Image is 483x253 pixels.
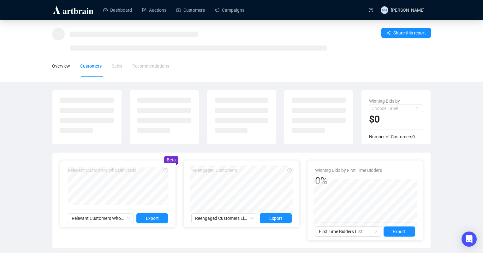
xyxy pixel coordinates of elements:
img: logo [52,5,94,15]
div: Open Intercom Messenger [462,232,477,247]
span: Winning Bids by First Time Bidders [315,168,382,173]
div: Recommendations [132,63,169,69]
a: Campaigns [215,2,244,18]
span: Winning Bids by [369,99,400,104]
span: share-alt [386,31,391,35]
span: Reengaged Customers List [195,214,253,223]
div: Customers [80,63,102,69]
a: Auctions [142,2,166,18]
span: NM [382,7,387,12]
button: Export [384,226,415,237]
h2: $0 [369,113,423,125]
span: Export [393,228,406,235]
span: Number of Customers 0 [369,134,415,139]
span: Beta [167,157,176,162]
span: Share this report [393,29,426,36]
button: Export [136,213,168,223]
button: Export [260,213,291,223]
div: 0% [315,175,382,187]
span: Export [269,215,282,222]
button: Share this report [381,28,431,38]
div: Overview [52,63,70,69]
a: Customers [176,2,205,18]
span: Relevant Customers Who Didn’t Bid [72,214,130,223]
span: question-circle [369,8,373,12]
span: First Time Bidders List [319,227,377,236]
div: Sales [112,63,122,69]
a: Dashboard [103,2,132,18]
span: Export [146,215,159,222]
span: [PERSON_NAME] [391,8,425,13]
